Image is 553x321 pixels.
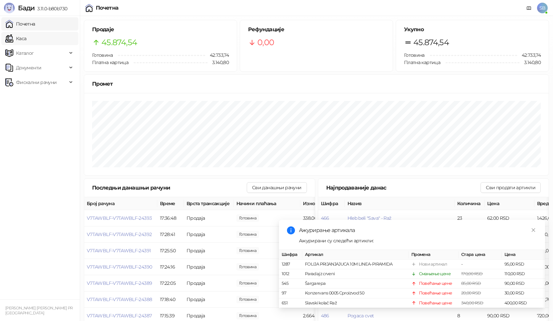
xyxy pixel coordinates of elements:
[96,5,119,11] div: Почетна
[502,298,545,308] td: 400,00 RSD
[502,279,545,289] td: 90,00 RSD
[236,247,259,254] span: 1.800,00
[302,260,409,269] td: FOLIJA PRIJANJAJUCA 10M LINEA-PIRAMIDA
[321,215,329,221] button: 466
[321,313,329,319] button: 486
[84,197,157,210] th: Број рачуна
[318,197,345,210] th: Шифра
[279,250,302,260] th: Шифра
[419,261,447,268] div: Нови артикал
[459,260,502,269] td: -
[481,182,541,193] button: Сви продати артикли
[537,3,548,13] span: SB
[484,197,534,210] th: Цена
[461,281,481,286] span: 85,00 RSD
[4,3,15,13] img: Logo
[205,51,229,59] span: 42.733,74
[234,197,300,210] th: Начини плаћања
[157,275,184,291] td: 17:22:05
[16,46,34,60] span: Каталог
[87,215,152,221] button: V7TAWBLF-V7TAWBLF-24393
[404,59,440,65] span: Платна картица
[484,210,534,226] td: 62,00 RSD
[35,6,67,12] span: 3.11.0-b80b730
[461,272,483,277] span: 170,00 RSD
[419,300,452,306] div: Повећање цене
[16,61,41,74] span: Документи
[5,306,73,315] small: [PERSON_NAME] [PERSON_NAME] PR [GEOGRAPHIC_DATA]
[419,290,452,297] div: Повећање цене
[87,313,152,319] button: V7TAWBLF-V7TAWBLF-24387
[326,184,481,192] div: Најпродаваније данас
[184,210,234,226] td: Продаја
[184,197,234,210] th: Врста трансакције
[502,289,545,298] td: 30,00 RSD
[236,231,259,238] span: 455,00
[299,237,537,244] div: Ажурирани су следећи артикли:
[345,197,455,210] th: Назив
[87,280,152,286] button: V7TAWBLF-V7TAWBLF-24389
[184,275,234,291] td: Продаја
[5,32,26,45] a: Каса
[157,226,184,243] td: 17:28:41
[419,281,452,287] div: Повећање цене
[419,271,451,278] div: Смањење цене
[157,243,184,259] td: 17:25:50
[87,296,152,302] button: V7TAWBLF-V7TAWBLF-24388
[347,313,374,319] button: Pogaca cvet
[404,26,541,34] h5: Укупно
[502,270,545,279] td: 110,00 RSD
[92,52,113,58] span: Готовина
[461,291,481,296] span: 20,00 RSD
[247,182,307,193] button: Сви данашњи рачуни
[302,250,409,260] th: Артикал
[236,263,259,271] span: 380,00
[404,52,425,58] span: Готовина
[18,4,35,12] span: Бади
[236,296,259,303] span: 670,00
[236,312,259,319] span: 2.664,00
[184,291,234,308] td: Продаја
[87,248,151,254] span: V7TAWBLF-V7TAWBLF-24391
[300,197,350,210] th: Износ
[347,215,391,221] button: Hleb beli "Sava" - Raž
[524,3,534,13] a: Документација
[461,300,484,305] span: 340,00 RSD
[531,228,536,232] span: close
[302,289,409,298] td: Konzervans 0005 Cproizvod 50
[87,231,152,237] button: V7TAWBLF-V7TAWBLF-24392
[279,270,302,279] td: 1012
[87,264,152,270] button: V7TAWBLF-V7TAWBLF-24390
[459,250,502,260] th: Стара цена
[302,298,409,308] td: Slavski kolač Raž
[157,259,184,275] td: 17:24:16
[92,59,128,65] span: Платна картица
[302,279,409,289] td: Šargarepa
[92,80,541,88] div: Промет
[279,260,302,269] td: 1287
[92,184,247,192] div: Последњи данашњи рачуни
[302,270,409,279] td: Paradajz crveni
[248,26,385,34] h5: Рефундације
[279,289,302,298] td: 97
[279,279,302,289] td: 545
[455,210,484,226] td: 23
[5,17,35,31] a: Почетна
[257,36,274,49] span: 0,00
[92,26,229,34] h5: Продаје
[502,250,545,260] th: Цена
[236,280,259,287] span: 180,00
[409,250,459,260] th: Промена
[287,226,295,234] span: info-circle
[184,226,234,243] td: Продаја
[236,214,259,222] span: 338,00
[184,259,234,275] td: Продаја
[157,210,184,226] td: 17:36:48
[16,76,57,89] span: Фискални рачуни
